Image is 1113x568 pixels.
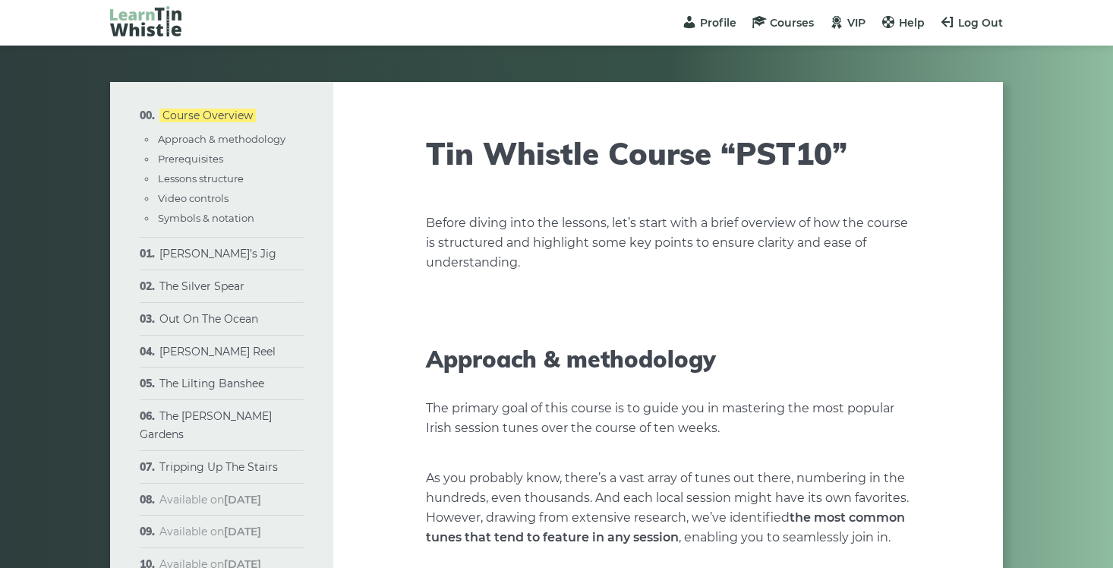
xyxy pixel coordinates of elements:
[426,135,910,172] h1: Tin Whistle Course “PST10”
[158,133,285,145] a: Approach & methodology
[700,16,736,30] span: Profile
[224,493,261,506] strong: [DATE]
[829,16,865,30] a: VIP
[847,16,865,30] span: VIP
[158,212,254,224] a: Symbols & notation
[881,16,925,30] a: Help
[426,346,910,373] h2: Approach & methodology
[158,153,223,165] a: Prerequisites
[426,213,910,273] p: Before diving into the lessons, let’s start with a brief overview of how the course is structured...
[158,172,244,185] a: Lessons structure
[770,16,814,30] span: Courses
[899,16,925,30] span: Help
[140,409,272,441] a: The [PERSON_NAME] Gardens
[159,460,278,474] a: Tripping Up The Stairs
[958,16,1003,30] span: Log Out
[159,525,261,538] span: Available on
[159,493,261,506] span: Available on
[224,525,261,538] strong: [DATE]
[110,6,181,36] img: LearnTinWhistle.com
[752,16,814,30] a: Courses
[426,469,910,547] p: As you probably know, there’s a vast array of tunes out there, numbering in the hundreds, even th...
[682,16,736,30] a: Profile
[426,399,910,438] p: The primary goal of this course is to guide you in mastering the most popular Irish session tunes...
[158,192,229,204] a: Video controls
[159,247,276,260] a: [PERSON_NAME]’s Jig
[159,279,244,293] a: The Silver Spear
[940,16,1003,30] a: Log Out
[159,345,276,358] a: [PERSON_NAME] Reel
[159,377,264,390] a: The Lilting Banshee
[159,312,258,326] a: Out On The Ocean
[159,109,256,122] a: Course Overview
